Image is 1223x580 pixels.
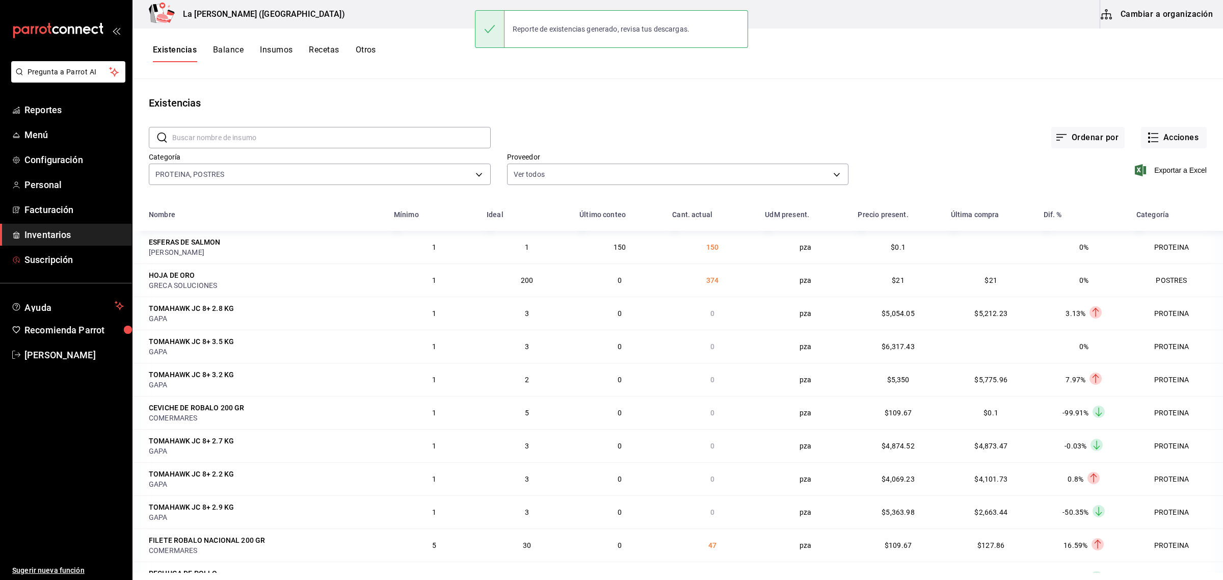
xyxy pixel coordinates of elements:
[759,396,852,429] td: pza
[525,508,529,516] span: 3
[149,502,234,512] div: TOMAHAWK JC 8+ 2.9 KG
[1066,309,1085,318] span: 3.13%
[710,342,714,351] span: 0
[149,336,234,347] div: TOMAHAWK JC 8+ 3.5 KG
[487,210,503,219] div: Ideal
[1141,127,1207,148] button: Acciones
[1079,243,1088,251] span: 0%
[579,210,626,219] div: Último conteo
[618,475,622,483] span: 0
[432,376,436,384] span: 1
[525,376,529,384] span: 2
[24,203,124,217] span: Facturación
[24,103,124,117] span: Reportes
[432,276,436,284] span: 1
[983,409,998,417] span: $0.1
[149,370,234,380] div: TOMAHAWK JC 8+ 3.2 KG
[882,508,914,516] span: $5,363.98
[394,210,419,219] div: Mínimo
[1130,462,1223,495] td: PROTEINA
[153,45,197,62] button: Existencias
[974,376,1007,384] span: $5,775.96
[112,27,120,35] button: open_drawer_menu
[507,153,849,161] label: Proveedor
[149,512,382,522] div: GAPA
[759,495,852,529] td: pza
[525,409,529,417] span: 5
[11,61,125,83] button: Pregunta a Parrot AI
[432,475,436,483] span: 1
[175,8,345,20] h3: La [PERSON_NAME] ([GEOGRAPHIC_DATA])
[153,45,376,62] div: navigation tabs
[149,313,382,324] div: GAPA
[1130,429,1223,462] td: PROTEINA
[504,18,698,40] div: Reporte de existencias generado, revisa tus descargas.
[523,541,531,549] span: 30
[432,342,436,351] span: 1
[1062,508,1088,516] span: -50.35%
[759,231,852,263] td: pza
[759,297,852,330] td: pza
[618,409,622,417] span: 0
[149,413,382,423] div: COMERMARES
[149,270,195,280] div: HOJA DE ORO
[149,247,251,257] div: [PERSON_NAME]
[885,409,912,417] span: $109.67
[432,243,436,251] span: 1
[149,347,382,357] div: GAPA
[1051,127,1125,148] button: Ordenar por
[1136,210,1169,219] div: Categoría
[706,243,719,251] span: 150
[1130,495,1223,529] td: PROTEINA
[706,276,719,284] span: 374
[1130,330,1223,363] td: PROTEINA
[618,442,622,450] span: 0
[1130,263,1223,297] td: POSTRES
[759,429,852,462] td: pza
[149,237,221,247] div: ESFERAS DE SALMON
[149,403,245,413] div: CEVICHE DE ROBALO 200 GR
[149,153,491,161] label: Categoría
[885,541,912,549] span: $109.67
[24,300,111,312] span: Ayuda
[149,568,217,578] div: PECHUGA DE POLLO
[24,323,124,337] span: Recomienda Parrot
[891,243,906,251] span: $0.1
[977,541,1004,549] span: $127.86
[759,330,852,363] td: pza
[618,376,622,384] span: 0
[1130,396,1223,429] td: PROTEINA
[24,128,124,142] span: Menú
[525,475,529,483] span: 3
[618,541,622,549] span: 0
[521,276,533,284] span: 200
[1064,541,1087,549] span: 16.59%
[28,67,110,77] span: Pregunta a Parrot AI
[887,376,910,384] span: $5,350
[759,263,852,297] td: pza
[759,462,852,495] td: pza
[1044,210,1062,219] div: Dif. %
[7,74,125,85] a: Pregunta a Parrot AI
[213,45,244,62] button: Balance
[149,479,382,489] div: GAPA
[149,380,382,390] div: GAPA
[24,228,124,242] span: Inventarios
[432,508,436,516] span: 1
[1130,529,1223,562] td: PROTEINA
[525,243,529,251] span: 1
[985,276,997,284] span: $21
[708,541,716,549] span: 47
[974,508,1007,516] span: $2,663.44
[710,309,714,318] span: 0
[356,45,376,62] button: Otros
[618,309,622,318] span: 0
[149,535,265,545] div: FILETE ROBALO NACIONAL 200 GR
[951,210,999,219] div: Última compra
[765,210,809,219] div: UdM present.
[618,342,622,351] span: 0
[710,508,714,516] span: 0
[149,446,382,456] div: GAPA
[149,210,175,219] div: Nombre
[149,545,382,556] div: COMERMARES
